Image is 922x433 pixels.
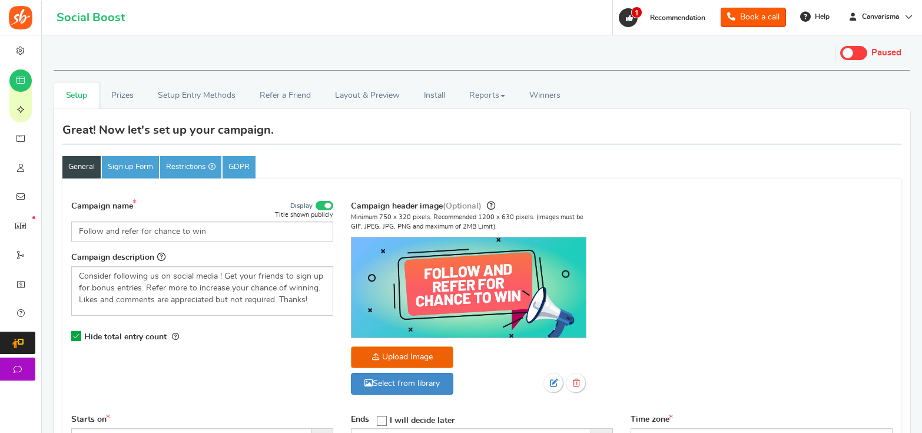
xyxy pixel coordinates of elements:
[795,7,835,26] a: Help
[487,201,495,210] span: This image will be displayed as header image for your campaign. Preview & change this image at an...
[57,11,125,24] h1: Social Boost
[160,156,221,179] a: Restrictions
[351,213,586,231] p: Minimum 750 x 320 pixels. Recommended 1200 x 630 pixels. (Images must be GIF, JPEG, JPG, PNG and ...
[248,82,323,109] a: Refer a Friend
[71,199,140,213] label: Campaign name
[412,82,457,109] a: Install
[618,8,711,27] a: 1 Recommendation
[631,414,673,426] label: Time zone
[223,156,256,179] a: GDPR
[9,6,32,29] img: Social Boost
[100,82,146,109] a: Prizes
[32,216,35,219] em: New
[71,250,165,264] label: Campaign description
[351,414,369,426] label: Ends
[443,202,482,210] span: (Optional)
[71,414,110,426] label: Starts on
[62,156,101,179] a: General
[631,6,642,18] span: 1
[323,82,412,109] a: Layout & Preview
[390,417,455,425] span: I will decide later
[62,124,274,137] h3: Great! Now let's set up your campaign.
[812,12,830,22] span: Help
[351,199,495,213] label: Campaign header image
[54,82,100,109] a: Setup
[157,252,165,262] span: Description provides users with more information about your campaign. Mention details about the p...
[721,8,786,27] a: Book a call
[275,210,333,219] div: Title shown publicly
[351,373,453,395] a: Select from library
[102,156,159,179] a: Sign up Form
[84,333,167,341] span: Hide total entry count
[79,270,326,306] p: Consider following us on social media ! Get your friends to sign up for bonus entries. Refer more...
[529,91,561,100] span: Winners
[71,266,333,316] div: Editor, competition_desc
[650,14,705,21] span: Recommendation
[871,48,901,57] span: Paused
[145,82,247,109] a: Setup Entry Methods
[857,12,904,22] span: Canvarisma
[290,202,313,210] span: Display
[457,82,518,109] a: Reports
